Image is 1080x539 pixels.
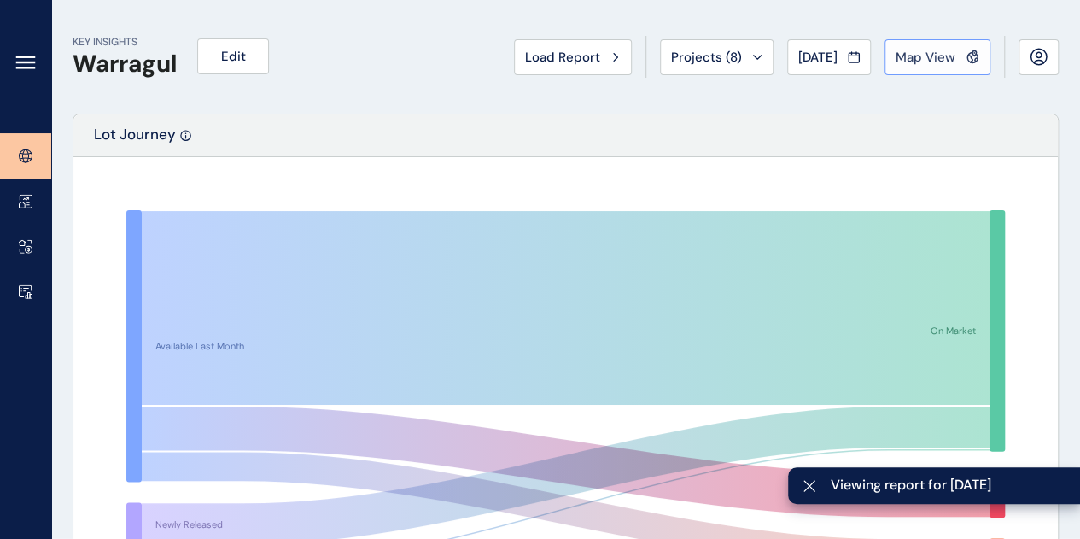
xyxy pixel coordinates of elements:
[896,49,955,66] span: Map View
[525,49,600,66] span: Load Report
[73,35,177,50] p: KEY INSIGHTS
[94,125,176,156] p: Lot Journey
[884,39,990,75] button: Map View
[671,49,742,66] span: Projects ( 8 )
[787,39,871,75] button: [DATE]
[514,39,632,75] button: Load Report
[798,49,838,66] span: [DATE]
[830,476,1066,495] span: Viewing report for [DATE]
[221,48,246,65] span: Edit
[660,39,774,75] button: Projects (8)
[197,38,269,74] button: Edit
[73,50,177,79] h1: Warragul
